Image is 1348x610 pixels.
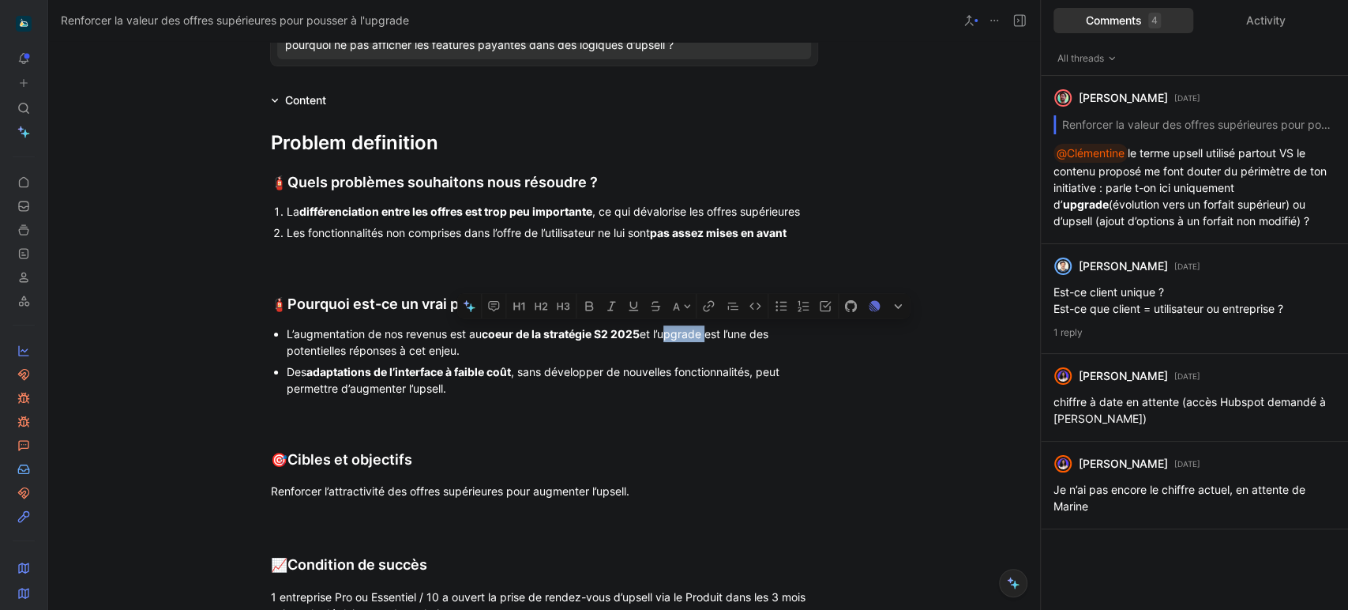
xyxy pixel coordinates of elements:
[271,557,287,573] span: 📈
[271,296,287,312] span: 🧯
[1053,51,1121,66] button: All threads
[650,226,787,239] strong: pas assez mises en avant
[1148,13,1161,28] div: 4
[287,363,817,397] div: Des , sans développer de nouvelles fonctionnalités, peut permettre d’augmenter l’upsell.
[271,171,817,194] div: Quels problèmes souhaitons nous résoudre ?
[1079,88,1168,107] div: [PERSON_NAME]
[16,16,32,32] img: Carbo
[1056,457,1070,471] img: avatar
[285,91,326,110] div: Content
[265,91,332,110] div: Content
[306,365,511,378] strong: adaptations de l’interface à faible coût
[1174,457,1200,471] p: [DATE]
[1053,325,1335,341] p: 1 reply
[61,11,409,30] span: Renforcer la valeur des offres supérieures pour pousser à l'upgrade
[287,203,817,220] div: La , ce qui dévalorise les offres supérieures
[287,224,817,241] div: Les fonctionnalités non comprises dans l’offre de l’utilisateur ne lui sont
[271,554,817,576] div: Condition de succès
[271,175,287,190] span: 🧯
[1079,454,1168,473] div: [PERSON_NAME]
[1056,259,1070,273] img: avatar
[1057,51,1117,66] span: All threads
[1079,367,1168,386] div: [PERSON_NAME]
[482,327,640,341] strong: coeur de la stratégie S2 2025
[1056,369,1070,383] img: avatar
[287,326,817,359] div: L’augmentation de nos revenus est au et l’upgrade est l’une des potentielles réponses à cet enjeu.
[1056,91,1070,105] img: avatar
[271,449,817,471] div: Cibles et objectifs
[1174,369,1200,383] p: [DATE]
[271,129,817,157] div: Problem definition
[13,13,35,35] button: Carbo
[271,483,817,499] div: Renforcer l’attractivité des offres supérieures pour augmenter l’upsell.
[271,293,817,315] div: Pourquoi est-ce un vrai problème à traiter maintenant ?
[668,294,696,319] button: A
[1174,259,1200,273] p: [DATE]
[1053,8,1193,33] div: Comments4
[299,205,592,218] strong: différenciation entre les offres est trop peu importante
[271,452,287,468] span: 🎯
[1196,8,1336,33] div: Activity
[1174,91,1200,105] p: [DATE]
[285,36,803,55] div: pourquoi ne pas afficher les features payantes dans des logiques d’upsell ?
[1079,257,1168,276] div: [PERSON_NAME]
